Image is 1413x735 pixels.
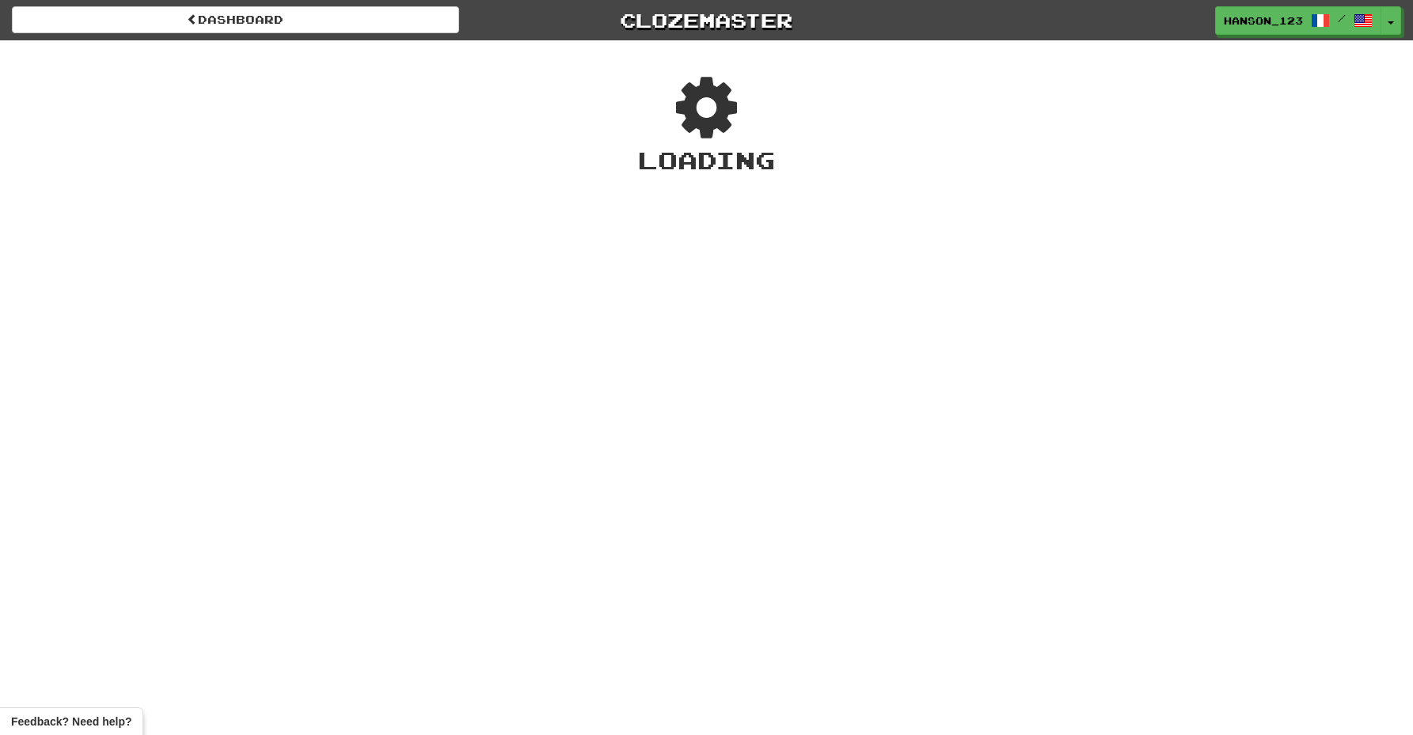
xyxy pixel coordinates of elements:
[483,6,930,34] a: Clozemaster
[1215,6,1381,35] a: Hanson_123 /
[12,6,459,33] a: Dashboard
[1338,13,1346,24] span: /
[11,714,131,729] span: Open feedback widget
[1224,13,1303,28] span: Hanson_123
